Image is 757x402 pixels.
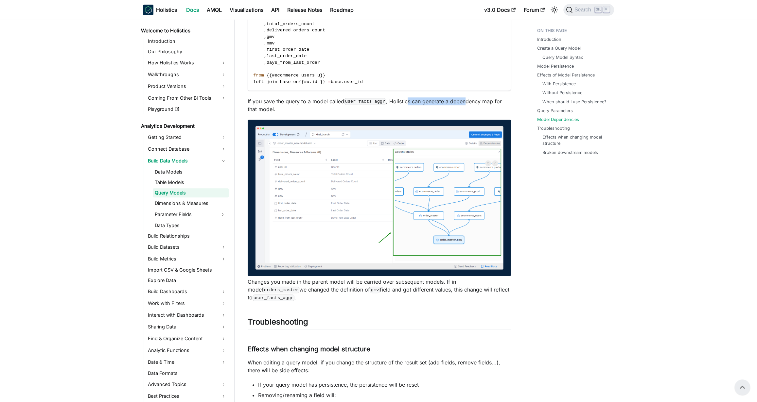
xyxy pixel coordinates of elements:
a: Model Dependencies [537,116,579,123]
a: Build Dashboards [146,286,229,297]
a: Query Parameters [537,108,573,114]
code: user_facts_aggr [344,98,386,105]
span: from [253,73,264,78]
button: Search (Ctrl+K) [563,4,614,16]
a: Introduction [146,37,229,46]
a: Build Relationships [146,231,229,241]
span: base [331,79,342,84]
span: nmv [267,41,274,46]
span: , [264,28,267,33]
a: Interact with Dashboards [146,310,229,320]
span: as [293,15,299,20]
a: Work with Filters [146,298,229,309]
a: How Holistics Works [146,58,229,68]
span: } [323,79,325,84]
span: Search [572,7,595,13]
a: Build Metrics [146,254,229,264]
p: Changes you made in the parent model will be carried over subsequent models. If in model we chang... [248,278,511,301]
a: Welcome to Holistics [139,26,229,35]
span: } [320,79,323,84]
span: } [323,73,325,78]
span: gmv [267,34,274,39]
a: API [267,5,283,15]
a: Data Models [153,167,229,176]
span: #u [304,79,309,84]
a: Parameter Fields [153,209,217,220]
span: { [269,73,272,78]
a: Release Notes [283,5,326,15]
span: , [264,47,267,52]
span: id [312,79,317,84]
span: #ecommerce_users u [272,73,320,78]
a: Without Persistence [542,90,582,96]
span: , [264,54,267,59]
a: v3.0 Docs [480,5,519,15]
a: AMQL [203,5,226,15]
img: Holistics [143,5,153,15]
nav: Docs sidebar [136,20,235,402]
span: user_id [299,15,317,20]
span: } [320,73,323,78]
a: Troubleshooting [537,125,570,131]
a: Dimensions & Measures [153,199,229,208]
a: Explore Data [146,276,229,285]
a: Roadmap [326,5,358,15]
a: Data Formats [146,369,229,378]
p: When editing a query model, if you change the structure of the result set (add fields, remove fie... [248,359,511,374]
span: . [341,79,344,84]
span: { [267,73,269,78]
a: Effects when changing model structure [542,134,607,146]
span: , [264,60,267,65]
a: Date & Time [146,357,229,367]
span: } [285,15,288,20]
button: Switch between dark and light mode (currently light mode) [549,5,559,15]
span: #u [269,15,274,20]
span: , [264,22,267,26]
span: { [301,79,304,84]
a: Best Practices [146,391,229,401]
code: orders_master [263,287,299,293]
a: Visualizations [226,5,267,15]
code: user_facts_aggr [253,294,294,301]
a: Import CSV & Google Sheets [146,265,229,275]
h2: Troubleshooting [248,317,511,329]
span: days_from_last_order [267,60,320,65]
a: Sharing Data [146,322,229,332]
a: Playground [146,105,229,114]
a: Introduction [537,36,561,42]
a: Advanced Topics [146,379,229,390]
span: . [274,15,277,20]
span: . [309,79,312,84]
a: When should I use Persistence? [542,99,607,105]
span: id [277,15,282,20]
span: = [328,79,331,84]
a: Build Datasets [146,242,229,252]
a: Broken downstream models [542,149,598,156]
a: Walkthroughs [146,69,229,80]
span: last_order_date [267,54,307,59]
code: gmv [370,287,380,293]
span: } [288,15,290,20]
span: , [264,41,267,46]
h3: Effects when changing model structure [248,345,511,353]
a: Product Versions [146,81,229,92]
span: { [267,15,269,20]
a: Connect Database [146,144,229,154]
button: Expand sidebar category 'Parameter Fields' [217,209,229,220]
p: If you save the query to a model called , Holistics can generate a dependency map for that model. [248,97,511,113]
a: With Persistence [542,81,576,87]
a: Analytic Functions [146,345,229,356]
span: delivered_orders_count [267,28,325,33]
span: user_id [344,79,363,84]
a: Build Data Models [146,156,229,166]
span: first_order_date [267,47,309,52]
a: Getting Started [146,132,229,142]
b: Holistics [156,6,177,14]
a: Effects of Model Persistence [537,72,595,78]
a: HolisticsHolistics [143,5,177,15]
a: Create a Query Model [537,45,581,51]
a: Query Model Syntax [542,54,583,60]
a: Coming From Other BI Tools [146,93,229,103]
span: total_orders_count [267,22,315,26]
a: Docs [182,5,203,15]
